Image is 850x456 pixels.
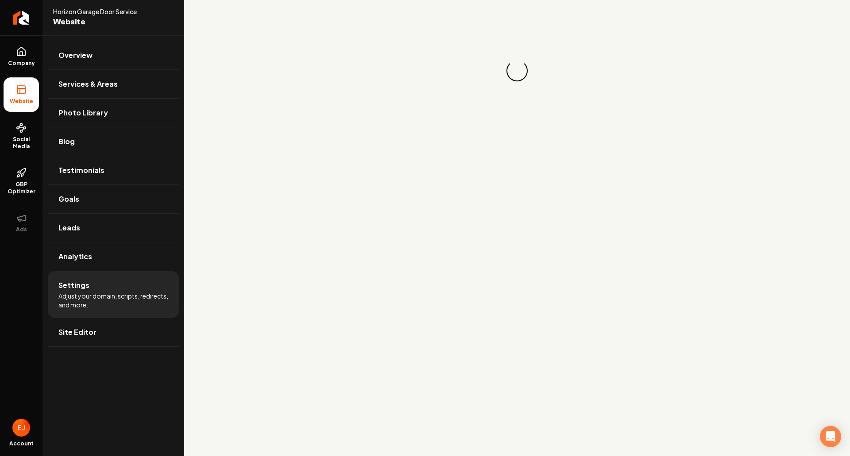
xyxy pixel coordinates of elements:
[505,58,530,84] div: Loading
[4,115,39,157] a: Social Media
[4,39,39,74] a: Company
[58,79,118,89] span: Services & Areas
[4,181,39,195] span: GBP Optimizer
[12,226,31,233] span: Ads
[58,280,89,291] span: Settings
[4,206,39,240] button: Ads
[48,127,179,156] a: Blog
[58,50,93,61] span: Overview
[13,11,30,25] img: Rebolt Logo
[48,318,179,346] a: Site Editor
[48,185,179,213] a: Goals
[48,99,179,127] a: Photo Library
[53,16,152,28] span: Website
[53,7,152,16] span: Horizon Garage Door Service
[4,161,39,202] a: GBP Optimizer
[4,60,39,67] span: Company
[58,327,97,337] span: Site Editor
[58,194,79,204] span: Goals
[48,214,179,242] a: Leads
[58,165,104,176] span: Testimonials
[6,98,37,105] span: Website
[48,70,179,98] a: Services & Areas
[58,136,75,147] span: Blog
[58,107,108,118] span: Photo Library
[820,426,841,447] div: Open Intercom Messenger
[12,419,30,437] img: Eduard Joers
[48,242,179,271] a: Analytics
[48,41,179,69] a: Overview
[58,251,92,262] span: Analytics
[9,440,34,447] span: Account
[58,291,168,309] span: Adjust your domain, scripts, redirects, and more.
[58,222,80,233] span: Leads
[4,136,39,150] span: Social Media
[12,419,30,437] button: Open user button
[48,156,179,184] a: Testimonials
